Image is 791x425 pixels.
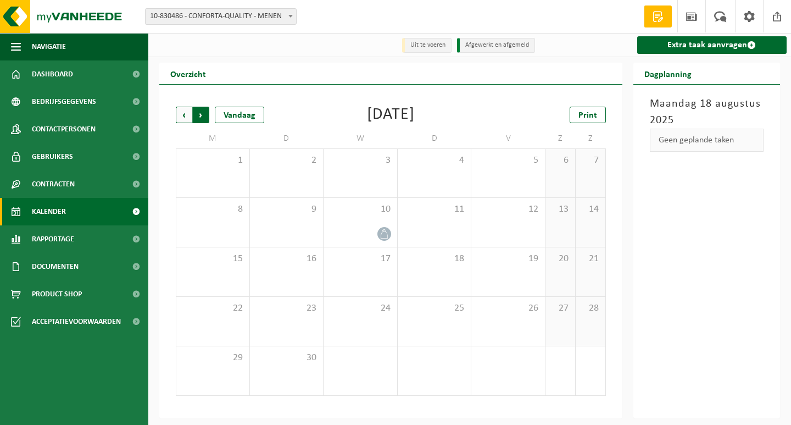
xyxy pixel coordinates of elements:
div: [DATE] [367,107,415,123]
span: 15 [182,253,244,265]
span: Contracten [32,170,75,198]
li: Uit te voeren [402,38,452,53]
span: 3 [329,154,392,167]
div: Geen geplande taken [650,129,764,152]
span: Acceptatievoorwaarden [32,308,121,335]
div: Vandaag [215,107,264,123]
span: 4 [403,154,466,167]
a: Print [570,107,606,123]
span: 23 [255,302,318,314]
span: Documenten [32,253,79,280]
td: W [324,129,398,148]
span: Contactpersonen [32,115,96,143]
span: 19 [477,253,539,265]
span: Volgende [193,107,209,123]
li: Afgewerkt en afgemeld [457,38,535,53]
span: 30 [255,352,318,364]
span: Gebruikers [32,143,73,170]
a: Extra taak aanvragen [637,36,787,54]
h3: Maandag 18 augustus 2025 [650,96,764,129]
span: 7 [581,154,600,167]
span: 5 [477,154,539,167]
span: 10-830486 - CONFORTA-QUALITY - MENEN [146,9,296,24]
span: Print [578,111,597,120]
span: Navigatie [32,33,66,60]
span: 9 [255,203,318,216]
span: 20 [551,253,570,265]
span: 25 [403,302,466,314]
span: 22 [182,302,244,314]
span: 27 [551,302,570,314]
span: Kalender [32,198,66,225]
span: 16 [255,253,318,265]
span: 29 [182,352,244,364]
td: Z [576,129,606,148]
td: V [471,129,545,148]
span: 10 [329,203,392,216]
h2: Overzicht [159,63,217,84]
td: Z [545,129,576,148]
span: 24 [329,302,392,314]
td: M [176,129,250,148]
span: 10-830486 - CONFORTA-QUALITY - MENEN [145,8,297,25]
span: 28 [581,302,600,314]
span: 21 [581,253,600,265]
td: D [250,129,324,148]
span: 11 [403,203,466,216]
span: 18 [403,253,466,265]
h2: Dagplanning [633,63,703,84]
span: 6 [551,154,570,167]
span: 1 [182,154,244,167]
span: Rapportage [32,225,74,253]
td: D [398,129,472,148]
span: 14 [581,203,600,216]
span: Vorige [176,107,192,123]
span: 26 [477,302,539,314]
span: 2 [255,154,318,167]
span: Dashboard [32,60,73,88]
span: Product Shop [32,280,82,308]
span: 12 [477,203,539,216]
span: 8 [182,203,244,216]
span: Bedrijfsgegevens [32,88,96,115]
span: 13 [551,203,570,216]
span: 17 [329,253,392,265]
